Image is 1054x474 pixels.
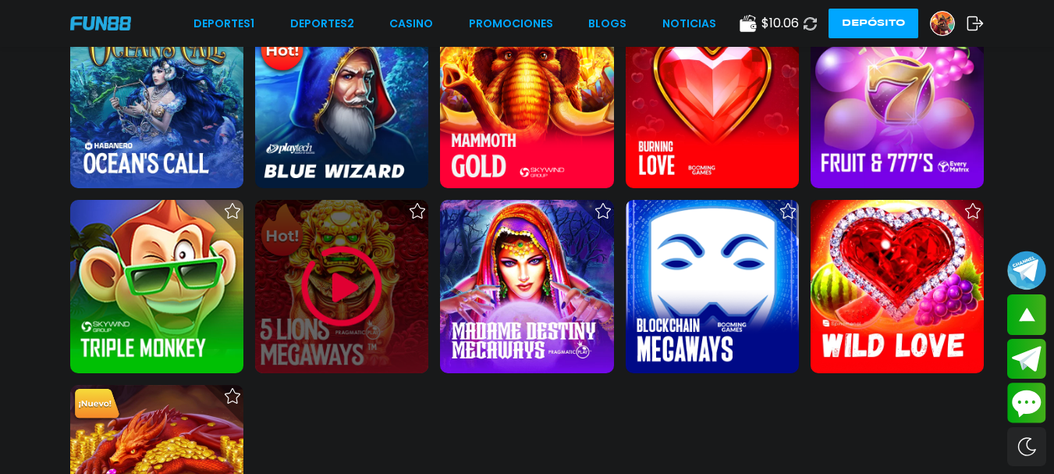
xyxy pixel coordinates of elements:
[811,200,984,373] img: Wild Love
[930,11,967,36] a: Avatar
[70,16,131,30] img: Company Logo
[440,15,613,188] img: Mammoth Gold
[295,240,389,333] img: Play Game
[193,16,254,32] a: Deportes1
[829,9,918,38] button: Depósito
[469,16,553,32] a: Promociones
[1007,294,1046,335] button: scroll up
[626,200,799,373] img: Blockchain Megaways
[811,15,984,188] img: Fruits & 777's
[662,16,716,32] a: NOTICIAS
[72,387,122,422] img: New
[1007,427,1046,466] div: Switch theme
[70,15,243,188] img: Ocean's Call
[1007,339,1046,380] button: Join telegram
[588,16,626,32] a: BLOGS
[70,200,243,373] img: Triple Monkey
[1007,250,1046,290] button: Join telegram channel
[761,14,799,33] span: $ 10.06
[255,15,428,188] img: Blue Wizard / FIREBLAZE
[626,15,799,188] img: Burning Love
[1007,383,1046,423] button: Contact customer service
[290,16,354,32] a: Deportes2
[440,200,613,373] img: Madame Destiny Megaways
[389,16,433,32] a: CASINO
[931,12,954,35] img: Avatar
